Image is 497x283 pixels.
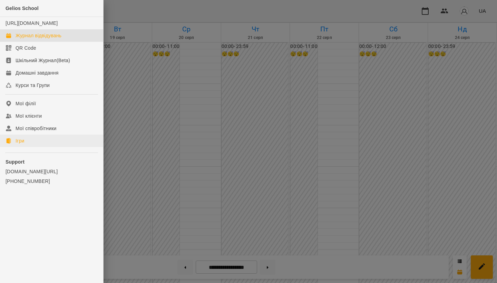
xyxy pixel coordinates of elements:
span: Gelios School [6,6,39,11]
div: QR Code [16,45,36,51]
a: [PHONE_NUMBER] [6,178,98,185]
div: Ігри [16,137,24,144]
div: Мої клієнти [16,113,42,119]
div: Курси та Групи [16,82,50,89]
div: Мої філії [16,100,36,107]
div: Домашні завдання [16,69,58,76]
a: [URL][DOMAIN_NAME] [6,20,58,26]
div: Мої співробітники [16,125,57,132]
div: Шкільний Журнал(Beta) [16,57,70,64]
div: Журнал відвідувань [16,32,61,39]
a: [DOMAIN_NAME][URL] [6,168,98,175]
p: Support [6,158,98,165]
